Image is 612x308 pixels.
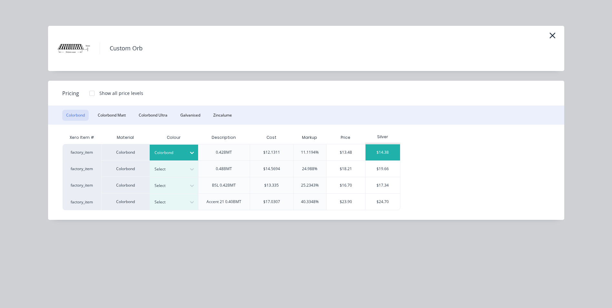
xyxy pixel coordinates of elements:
[366,194,400,210] div: $24.70
[101,131,150,144] div: Material
[101,160,150,177] div: Colorbond
[206,199,241,205] div: Accent 21 0.40BMT
[216,149,232,155] div: 0.42BMT
[366,177,400,193] div: $17.34
[206,129,241,146] div: Description
[150,131,198,144] div: Colour
[62,89,79,97] span: Pricing
[301,149,319,155] div: 11.1194%
[135,110,171,121] button: Colorbond Ultra
[94,110,130,121] button: Colorbond Matt
[263,199,280,205] div: $17.0307
[101,193,150,210] div: Colorbond
[63,193,101,210] div: factory_item
[326,177,366,193] div: $16.70
[209,110,236,121] button: Zincalume
[302,166,317,172] div: 24.988%
[63,131,101,144] div: Xero Item #
[250,131,293,144] div: Cost
[58,32,90,65] img: Custom Orb
[263,166,280,172] div: $14.5694
[326,161,366,177] div: $18.21
[326,144,366,160] div: $13.48
[301,182,319,188] div: 25.2343%
[366,161,400,177] div: $19.66
[366,144,400,160] div: $14.38
[101,177,150,193] div: Colorbond
[301,199,319,205] div: 40.3348%
[100,42,152,55] h4: Custom Orb
[264,182,279,188] div: $13.335
[365,134,400,140] div: Silver
[99,90,143,97] div: Show all price levels
[63,160,101,177] div: factory_item
[63,177,101,193] div: factory_item
[326,131,366,144] div: Price
[176,110,204,121] button: Galvanised
[101,144,150,160] div: Colorbond
[293,131,326,144] div: Markup
[62,110,89,121] button: Colorbond
[212,182,236,188] div: BSL 0.42BMT
[263,149,280,155] div: $12.1311
[216,166,232,172] div: 0.48BMT
[63,144,101,160] div: factory_item
[326,194,366,210] div: $23.90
